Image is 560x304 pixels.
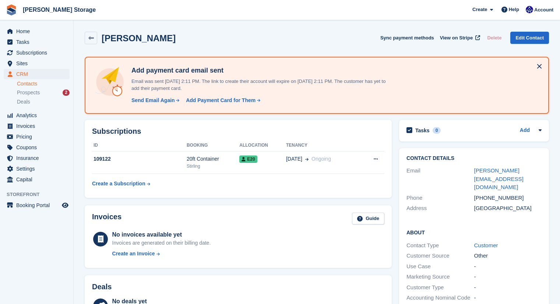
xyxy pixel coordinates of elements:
div: Other [474,252,542,260]
span: Capital [16,174,60,185]
a: menu [4,26,70,36]
span: Create [472,6,487,13]
span: Pricing [16,132,60,142]
img: stora-icon-8386f47178a22dfd0bd8f6a31ec36ba5ce8667c1dd55bd0f319d3a0aa187defe.svg [6,4,17,15]
a: Add [520,126,530,135]
a: menu [4,110,70,120]
h2: Deals [92,283,112,291]
a: [PERSON_NAME][EMAIL_ADDRESS][DOMAIN_NAME] [474,167,524,190]
div: 2 [63,90,70,96]
span: E20 [239,156,257,163]
a: menu [4,174,70,185]
h2: Tasks [415,127,430,134]
span: [DATE] [286,155,302,163]
a: menu [4,132,70,142]
div: 0 [433,127,441,134]
a: Deals [17,98,70,106]
div: - [474,262,542,271]
a: Create an Invoice [112,250,211,258]
a: [PERSON_NAME] Storage [20,4,99,16]
h4: Add payment card email sent [128,66,386,75]
span: Subscriptions [16,48,60,58]
a: menu [4,37,70,47]
div: No invoices available yet [112,230,211,239]
a: menu [4,121,70,131]
a: menu [4,48,70,58]
div: Use Case [406,262,474,271]
a: Create a Subscription [92,177,150,191]
span: CRM [16,69,60,79]
a: Edit Contact [510,32,549,44]
div: Send Email Again [131,97,175,104]
a: menu [4,153,70,163]
a: Contacts [17,80,70,87]
div: Contact Type [406,241,474,250]
div: Invoices are generated on their billing date. [112,239,211,247]
h2: [PERSON_NAME] [102,33,176,43]
span: Insurance [16,153,60,163]
a: Preview store [61,201,70,210]
span: Booking Portal [16,200,60,210]
span: View on Stripe [440,34,473,42]
span: Coupons [16,142,60,153]
div: Add Payment Card for Them [186,97,256,104]
div: Customer Type [406,283,474,292]
div: Email [406,167,474,192]
span: Home [16,26,60,36]
img: add-payment-card-4dbda4983b697a7845d177d07a5d71e8a16f1ec00487972de202a45f1e8132f5.svg [94,66,126,98]
a: Prospects 2 [17,89,70,97]
a: menu [4,58,70,69]
a: menu [4,164,70,174]
a: Add Payment Card for Them [183,97,261,104]
a: View on Stripe [437,32,482,44]
span: Storefront [7,191,73,198]
h2: About [406,228,542,236]
span: Account [534,6,553,14]
div: Phone [406,194,474,202]
div: 20ft Container [187,155,239,163]
a: menu [4,200,70,210]
h2: Subscriptions [92,127,384,136]
div: Accounting Nominal Code [406,294,474,302]
p: Email was sent [DATE] 2:11 PM. The link to create their account will expire on [DATE] 2:11 PM. Th... [128,78,386,92]
span: Sites [16,58,60,69]
div: - [474,273,542,281]
a: menu [4,69,70,79]
div: Create a Subscription [92,180,145,188]
h2: Contact Details [406,156,542,161]
div: Marketing Source [406,273,474,281]
div: Address [406,204,474,213]
span: Ongoing [311,156,331,162]
th: Tenancy [286,140,359,151]
div: - [474,283,542,292]
th: Booking [187,140,239,151]
div: [PHONE_NUMBER] [474,194,542,202]
div: - [474,294,542,302]
a: Customer [474,242,498,248]
span: Prospects [17,89,40,96]
span: Deals [17,98,30,105]
span: Tasks [16,37,60,47]
button: Delete [484,32,504,44]
div: Create an Invoice [112,250,155,258]
button: Sync payment methods [380,32,434,44]
th: ID [92,140,187,151]
th: Allocation [239,140,286,151]
span: Settings [16,164,60,174]
a: Guide [352,213,384,225]
div: 109122 [92,155,187,163]
img: Ross Watt [526,6,533,13]
div: Customer Source [406,252,474,260]
h2: Invoices [92,213,121,225]
span: Invoices [16,121,60,131]
div: [GEOGRAPHIC_DATA] [474,204,542,213]
span: Help [509,6,519,13]
div: Stirling [187,163,239,170]
a: menu [4,142,70,153]
span: Analytics [16,110,60,120]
